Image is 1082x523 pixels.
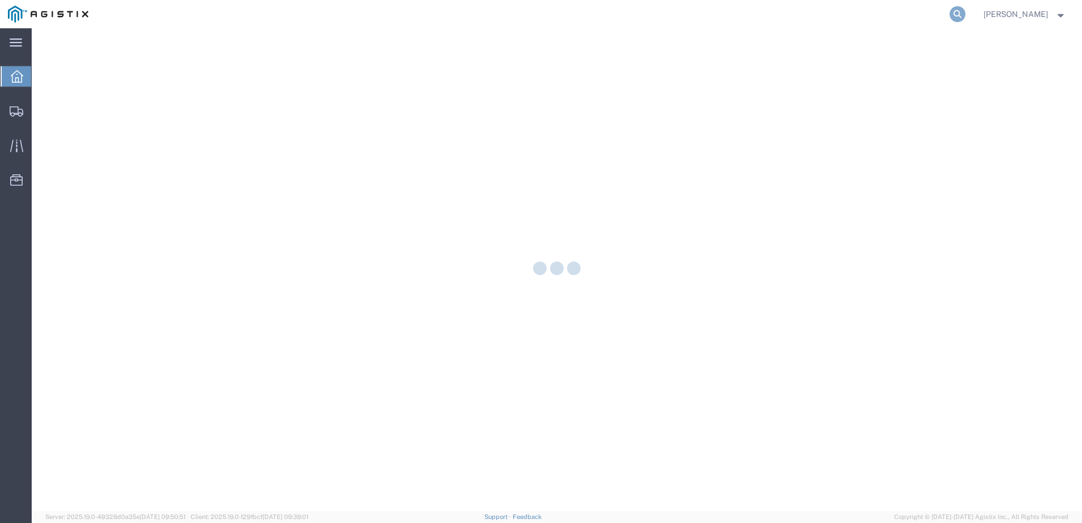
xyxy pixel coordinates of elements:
span: [DATE] 09:39:01 [263,513,308,520]
span: Justin Chao [984,8,1048,20]
a: Feedback [513,513,542,520]
button: [PERSON_NAME] [983,7,1067,21]
span: Client: 2025.19.0-129fbcf [191,513,308,520]
span: [DATE] 09:50:51 [140,513,186,520]
a: Support [484,513,513,520]
img: logo [8,6,88,23]
span: Server: 2025.19.0-49328d0a35e [45,513,186,520]
span: Copyright © [DATE]-[DATE] Agistix Inc., All Rights Reserved [894,512,1068,522]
